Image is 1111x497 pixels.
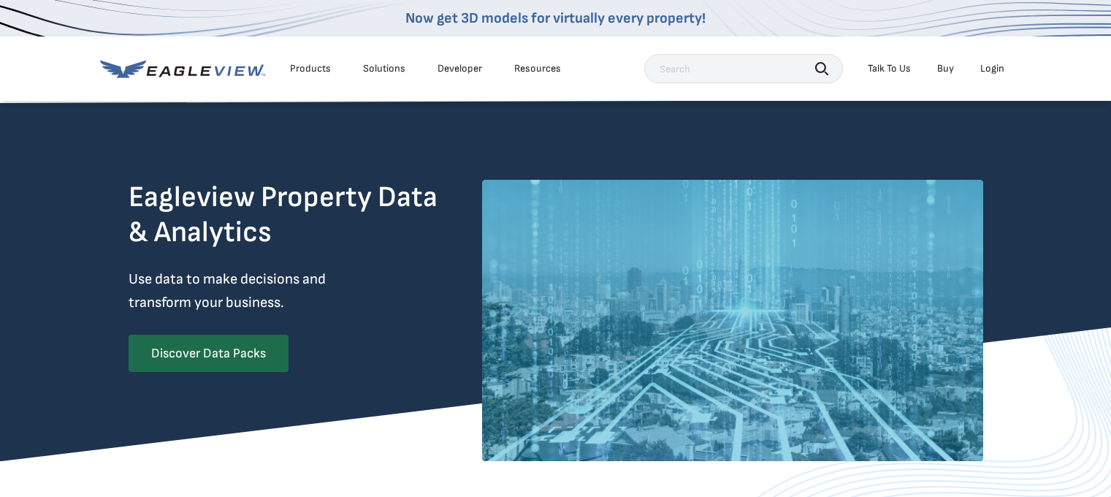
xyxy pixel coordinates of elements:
div: Solutions [363,62,405,75]
a: Buy [937,62,954,75]
div: Talk To Us [868,62,911,75]
a: Discover Data Packs [129,335,289,372]
h2: Eagleview Property Data & Analytics [129,180,448,250]
p: Use data to make decisions and transform your business. [129,268,349,314]
input: Search [644,54,843,83]
div: Resources [514,62,561,75]
div: Products [290,62,331,75]
a: Now get 3D models for virtually every property! [405,10,706,27]
a: Developer [438,62,482,75]
div: Login [980,62,1004,75]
